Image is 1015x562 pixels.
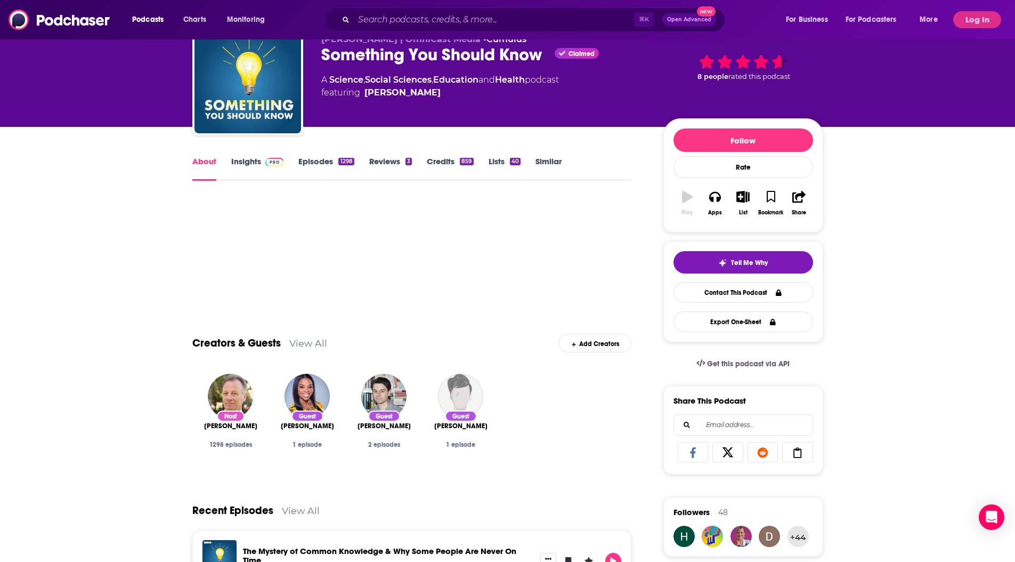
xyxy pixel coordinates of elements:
[634,13,654,27] span: ⌘ K
[192,504,273,517] a: Recent Episodes
[369,156,412,181] a: Reviews3
[673,129,813,152] button: Follow
[495,75,525,85] a: Health
[678,442,709,462] a: Share on Facebook
[298,156,354,181] a: Episodes1298
[707,359,790,368] span: Get this podcast via API
[282,505,320,516] a: View All
[460,158,473,165] div: 859
[192,156,216,181] a: About
[673,526,695,547] a: hado
[662,13,716,26] button: Open AdvancedNew
[673,311,813,332] button: Export One-Sheet
[431,441,491,448] div: 1 episode
[673,507,710,517] span: Followers
[125,11,177,28] button: open menu
[354,11,634,28] input: Search podcasts, credits, & more...
[782,442,813,462] a: Copy Link
[712,442,743,462] a: Share on X/Twitter
[364,86,441,99] a: Mike Carruthers
[176,11,213,28] a: Charts
[194,27,301,133] a: Something You Should Know
[673,156,813,178] div: Rate
[321,74,559,99] div: A podcast
[787,526,809,547] button: +44
[759,526,780,547] a: email2v
[365,75,432,85] a: Social Sciences
[673,251,813,274] button: tell me why sparkleTell Me Why
[361,374,407,419] img: Rob Brotherton
[728,73,790,81] span: rated this podcast
[663,34,823,100] div: 8 peoplerated this podcast
[434,422,488,430] a: Gordon Rugg
[683,415,804,435] input: Email address...
[979,504,1004,530] div: Open Intercom Messenger
[289,338,327,349] a: View All
[432,75,433,85] span: ,
[786,12,828,27] span: For Business
[438,374,483,419] img: Gordon Rugg
[265,158,284,166] img: Podchaser Pro
[489,156,521,181] a: Lists40
[778,11,841,28] button: open menu
[558,334,631,352] div: Add Creators
[748,442,778,462] a: Share on Reddit
[363,75,365,85] span: ,
[278,441,337,448] div: 1 episode
[445,411,477,422] div: Guest
[953,11,1001,28] button: Log In
[204,422,257,430] a: Mike Carruthers
[673,396,746,406] h3: Share This Podcast
[718,259,727,267] img: tell me why sparkle
[839,11,912,28] button: open menu
[208,374,253,419] img: Mike Carruthers
[912,11,951,28] button: open menu
[281,422,334,430] span: [PERSON_NAME]
[354,441,414,448] div: 2 episodes
[739,210,748,216] div: List
[718,508,728,517] div: 48
[673,282,813,303] a: Contact This Podcast
[358,422,411,430] span: [PERSON_NAME]
[730,526,752,547] img: ccrane
[757,184,785,222] button: Bookmark
[220,11,279,28] button: open menu
[427,156,473,181] a: Credits859
[231,156,284,181] a: InsightsPodchaser Pro
[291,411,323,422] div: Guest
[132,12,164,27] span: Podcasts
[569,51,595,57] span: Claimed
[697,73,728,81] span: 8 people
[285,374,330,419] a: Jasmine Crowe
[681,210,693,216] div: Play
[217,411,245,422] div: Host
[673,414,813,436] div: Search followers
[368,411,400,422] div: Guest
[9,10,111,30] a: Podchaser - Follow, Share and Rate Podcasts
[792,210,806,216] div: Share
[785,184,813,222] button: Share
[281,422,334,430] a: Jasmine Crowe
[478,75,495,85] span: and
[405,158,412,165] div: 3
[667,17,711,22] span: Open Advanced
[227,12,265,27] span: Monitoring
[846,12,897,27] span: For Podcasters
[510,158,521,165] div: 40
[358,422,411,430] a: Rob Brotherton
[321,86,559,99] span: featuring
[204,422,257,430] span: [PERSON_NAME]
[335,7,735,32] div: Search podcasts, credits, & more...
[673,184,701,222] button: Play
[338,158,354,165] div: 1298
[708,210,722,216] div: Apps
[183,12,206,27] span: Charts
[329,75,363,85] a: Science
[688,351,799,377] a: Get this podcast via API
[192,336,281,350] a: Creators & Guests
[702,526,723,547] img: INRI81216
